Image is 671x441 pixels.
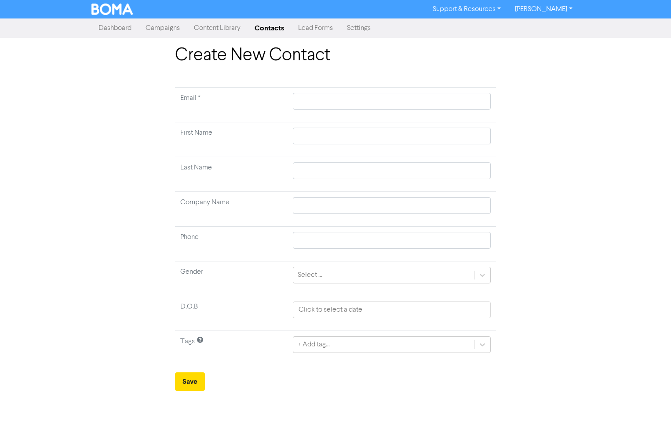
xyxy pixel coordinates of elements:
[426,2,508,16] a: Support & Resources
[175,261,288,296] td: Gender
[91,19,139,37] a: Dashboard
[627,399,671,441] iframe: Chat Widget
[175,122,288,157] td: First Name
[91,4,133,15] img: BOMA Logo
[298,270,322,280] div: Select ...
[175,157,288,192] td: Last Name
[139,19,187,37] a: Campaigns
[187,19,248,37] a: Content Library
[508,2,580,16] a: [PERSON_NAME]
[175,331,288,366] td: Tags
[175,372,205,391] button: Save
[340,19,378,37] a: Settings
[298,339,330,350] div: + Add tag...
[175,45,496,66] h1: Create New Contact
[291,19,340,37] a: Lead Forms
[175,192,288,227] td: Company Name
[175,296,288,331] td: D.O.B
[293,301,491,318] input: Click to select a date
[248,19,291,37] a: Contacts
[175,227,288,261] td: Phone
[175,88,288,122] td: Required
